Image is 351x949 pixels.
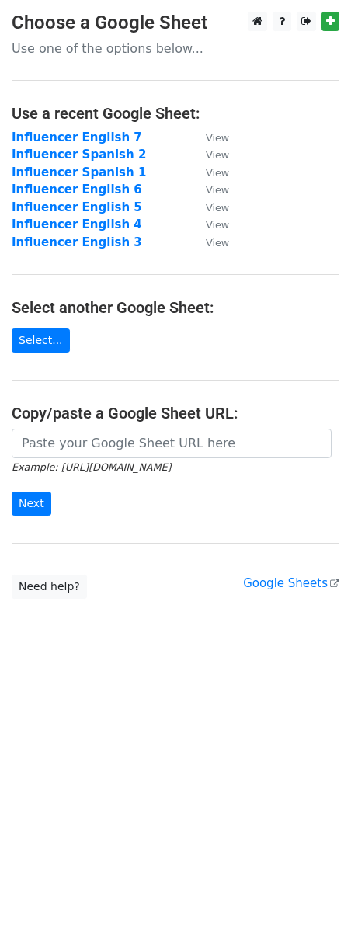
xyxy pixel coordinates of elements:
[12,404,339,422] h4: Copy/paste a Google Sheet URL:
[12,182,142,196] a: Influencer English 6
[206,149,229,161] small: View
[12,328,70,353] a: Select...
[206,237,229,249] small: View
[12,298,339,317] h4: Select another Google Sheet:
[12,104,339,123] h4: Use a recent Google Sheet:
[12,461,171,473] small: Example: [URL][DOMAIN_NAME]
[190,235,229,249] a: View
[206,184,229,196] small: View
[243,576,339,590] a: Google Sheets
[12,217,142,231] a: Influencer English 4
[12,130,142,144] a: Influencer English 7
[12,429,332,458] input: Paste your Google Sheet URL here
[12,40,339,57] p: Use one of the options below...
[190,182,229,196] a: View
[206,132,229,144] small: View
[12,148,146,162] a: Influencer Spanish 2
[190,148,229,162] a: View
[12,492,51,516] input: Next
[190,217,229,231] a: View
[190,130,229,144] a: View
[206,219,229,231] small: View
[190,200,229,214] a: View
[12,12,339,34] h3: Choose a Google Sheet
[12,200,142,214] a: Influencer English 5
[12,575,87,599] a: Need help?
[12,165,146,179] a: Influencer Spanish 1
[190,165,229,179] a: View
[12,235,142,249] a: Influencer English 3
[206,202,229,214] small: View
[206,167,229,179] small: View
